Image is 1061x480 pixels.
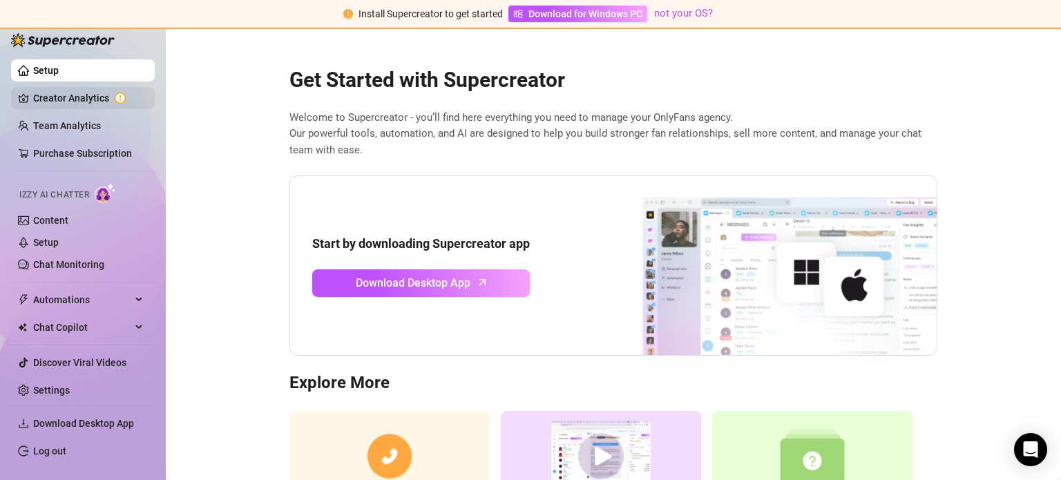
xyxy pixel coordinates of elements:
span: Izzy AI Chatter [19,189,89,202]
a: Settings [33,385,70,396]
a: Download for Windows PC [508,6,647,22]
span: Chat Copilot [33,316,131,338]
a: not your OS? [654,7,713,19]
a: Chat Monitoring [33,259,104,270]
span: download [18,418,29,429]
span: Download Desktop App [356,274,470,291]
span: Download Desktop App [33,418,134,429]
a: Creator Analytics exclamation-circle [33,87,144,109]
a: Content [33,215,68,226]
img: Chat Copilot [18,323,27,332]
a: Purchase Subscription [33,142,144,164]
span: Welcome to Supercreator - you’ll find here everything you need to manage your OnlyFans agency. Ou... [289,110,937,159]
h3: Explore More [289,372,937,394]
a: Discover Viral Videos [33,357,126,368]
span: windows [513,9,523,19]
span: Automations [33,289,131,311]
div: Open Intercom Messenger [1014,433,1047,466]
a: Setup [33,237,59,248]
span: arrow-up [475,274,490,290]
a: Log out [33,445,66,457]
span: thunderbolt [18,294,29,305]
img: AI Chatter [95,183,116,203]
span: exclamation-circle [343,9,353,19]
strong: Start by downloading Supercreator app [312,236,530,251]
a: Download Desktop Apparrow-up [312,269,530,297]
img: download app [591,176,937,356]
a: Team Analytics [33,120,101,131]
a: Setup [33,65,59,76]
span: Download for Windows PC [528,6,642,21]
span: Install Supercreator to get started [359,8,503,19]
h2: Get Started with Supercreator [289,67,937,93]
img: logo-BBDzfeDw.svg [11,33,115,47]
